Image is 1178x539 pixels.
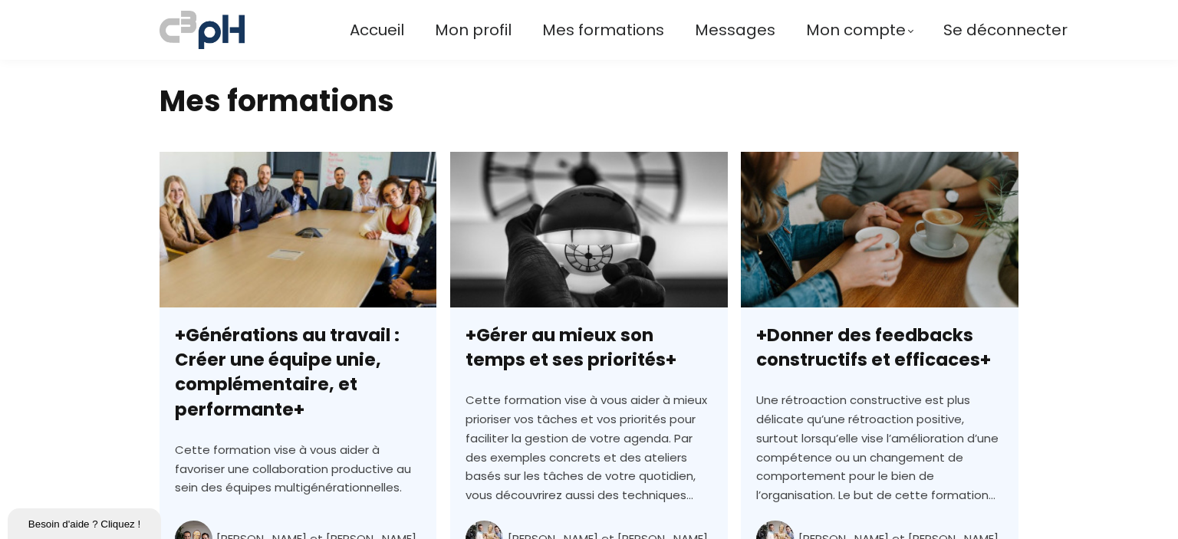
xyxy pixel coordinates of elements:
span: Mon compte [806,18,906,43]
a: Mon profil [435,18,512,43]
a: Se déconnecter [943,18,1068,43]
a: Messages [695,18,775,43]
iframe: chat widget [8,505,164,539]
img: a70bc7685e0efc0bd0b04b3506828469.jpeg [160,8,245,52]
h2: Mes formations [160,81,1018,120]
a: Accueil [350,18,404,43]
a: Mes formations [542,18,664,43]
